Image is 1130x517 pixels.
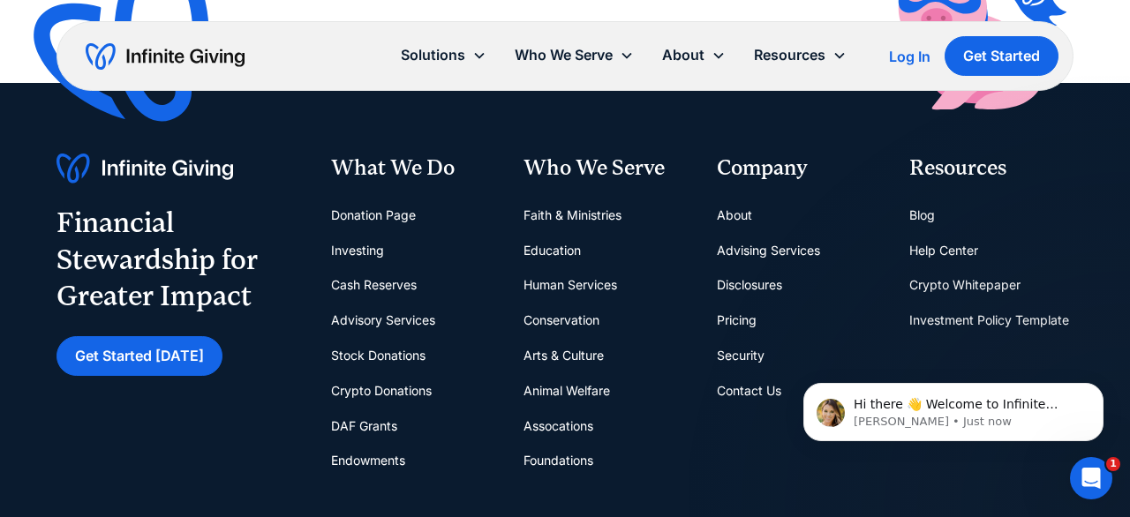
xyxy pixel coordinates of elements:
a: Blog [909,198,935,233]
a: Donation Page [331,198,416,233]
div: Solutions [401,43,465,67]
a: Animal Welfare [524,373,610,408]
div: About [648,36,740,74]
a: Get Started [DATE] [56,336,222,376]
a: Assocations [524,408,593,444]
a: Faith & Ministries [524,198,621,233]
div: Solutions [387,36,501,74]
a: Human Services [524,267,617,303]
a: Help Center [909,233,978,268]
a: Pricing [717,303,757,338]
a: Advising Services [717,233,820,268]
a: Log In [889,46,930,67]
a: Arts & Culture [524,338,604,373]
a: DAF Grants [331,408,397,444]
a: Get Started [945,36,1058,76]
a: Education [524,233,581,268]
a: Contact Us [717,373,781,408]
div: Who We Serve [515,43,613,67]
a: Endowments [331,443,405,478]
div: Company [717,154,881,184]
a: Conservation [524,303,599,338]
a: Investing [331,233,384,268]
a: Cash Reserves [331,267,417,303]
div: About [662,43,704,67]
a: Security [717,338,765,373]
iframe: Intercom notifications message [777,346,1130,469]
div: Who We Serve [501,36,648,74]
a: About [717,198,752,233]
div: What We Do [331,154,495,184]
a: Advisory Services [331,303,435,338]
a: Crypto Donations [331,373,432,408]
span: 1 [1106,457,1120,471]
a: Stock Donations [331,338,426,373]
iframe: Intercom live chat [1070,457,1112,499]
a: Crypto Whitepaper [909,267,1021,303]
a: Investment Policy Template [909,303,1069,338]
div: Resources [754,43,825,67]
a: home [86,42,245,71]
div: Who We Serve [524,154,688,184]
div: Resources [740,36,861,74]
a: Foundations [524,443,593,478]
div: Log In [889,49,930,64]
div: Resources [909,154,1073,184]
div: Financial Stewardship for Greater Impact [56,205,303,315]
a: Disclosures [717,267,782,303]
